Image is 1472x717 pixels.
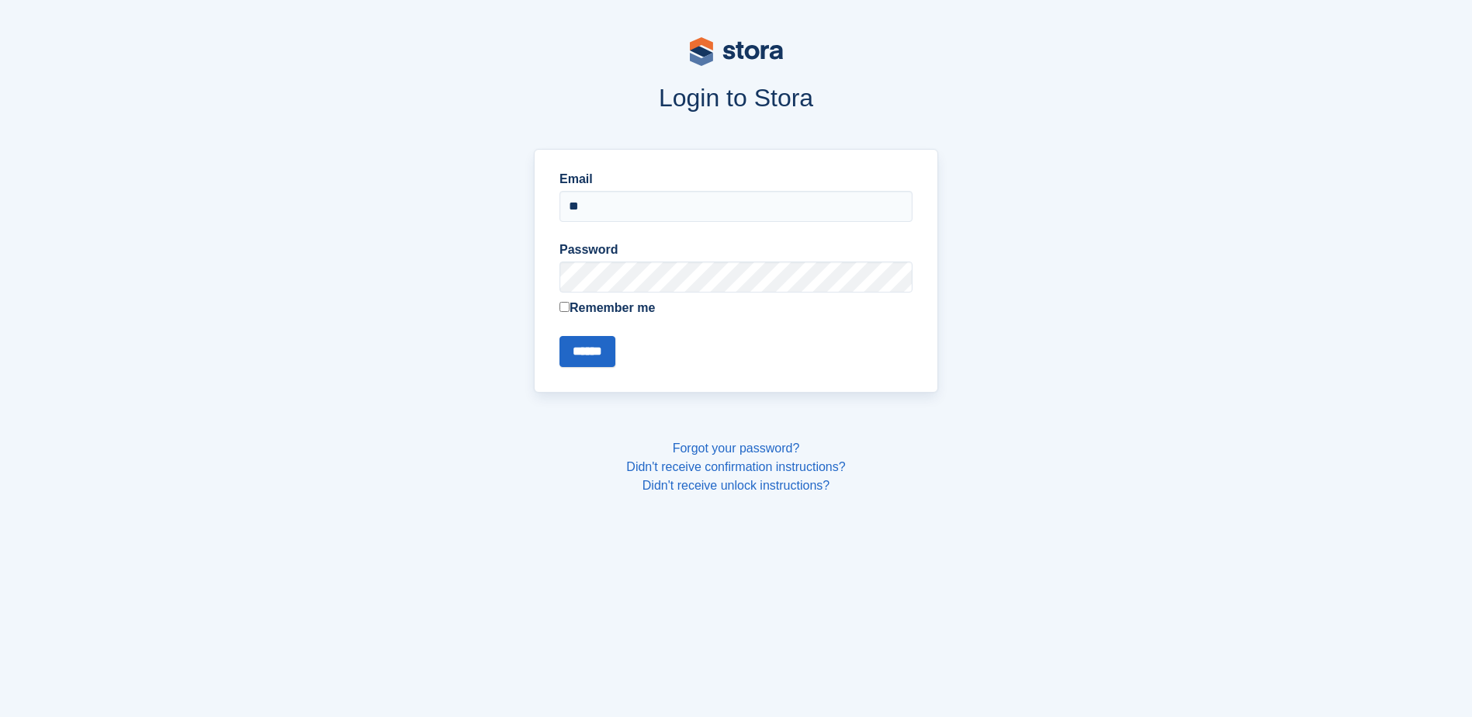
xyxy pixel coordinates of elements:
[238,84,1235,112] h1: Login to Stora
[559,299,913,317] label: Remember me
[626,460,845,473] a: Didn't receive confirmation instructions?
[642,479,830,492] a: Didn't receive unlock instructions?
[559,170,913,189] label: Email
[673,442,800,455] a: Forgot your password?
[690,37,783,66] img: stora-logo-53a41332b3708ae10de48c4981b4e9114cc0af31d8433b30ea865607fb682f29.svg
[559,302,570,312] input: Remember me
[559,241,913,259] label: Password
